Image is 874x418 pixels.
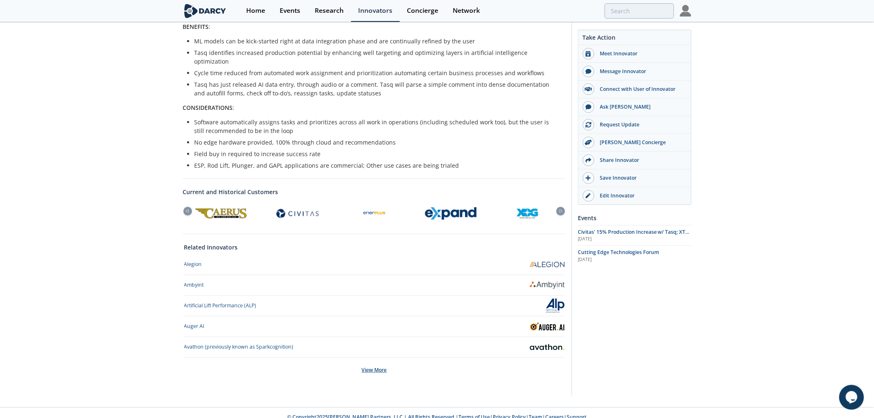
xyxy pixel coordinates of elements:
[594,192,687,199] div: Edit Innovator
[530,282,565,289] img: Ambyint
[530,344,565,350] img: Avathon (previously known as Sparkcognition)
[184,302,256,309] div: Artificial Lift Performance (ALP)
[453,7,480,14] div: Network
[578,249,659,256] span: Cutting Edge Technologies Forum
[407,7,438,14] div: Concierge
[194,161,560,170] li: ESP, Rod Lift, Plunger, and GAPL applications are commercial; Other use cases are being trialed
[594,103,687,111] div: Ask [PERSON_NAME]
[594,68,687,75] div: Message Innovator
[594,50,687,57] div: Meet Innovator
[594,85,687,93] div: Connect with User of Innovator
[578,187,691,204] a: Edit Innovator
[194,80,560,97] li: Tasq has just released AI data entry, through audio or a comment. Tasq will parse a simple commen...
[578,256,691,263] div: [DATE]
[194,150,560,158] li: Field buy in required to increase success rate
[358,7,392,14] div: Innovators
[578,33,691,45] div: Take Action
[578,169,691,187] button: Save Innovator
[184,319,565,334] a: Auger AI Auger AI
[363,202,386,225] img: Enerplus (acquired by Chord Energy)
[184,358,565,382] div: View More
[184,343,294,351] div: Avathon (previously known as Sparkcognition)
[680,5,691,17] img: Profile
[184,243,238,252] a: Related Innovators
[184,278,565,292] a: Ambyint Ambyint
[594,139,687,146] div: [PERSON_NAME] Concierge
[183,103,566,112] p: :
[184,340,565,354] a: Avathon (previously known as Sparkcognition) Avathon (previously known as Sparkcognition)
[578,228,691,242] a: Civitas' 15% Production Increase w/ Tasq; XTO & Ensign on PL Optimization [DATE]
[246,7,265,14] div: Home
[194,48,560,66] li: Tasq identifies increased production potential by enhancing well targeting and optimizing layers ...
[516,202,539,225] img: Extraction Oil & Gas
[183,4,228,18] img: logo-wide.svg
[530,262,565,267] img: Alegion
[594,121,687,128] div: Request Update
[184,281,204,289] div: Ambyint
[194,138,560,147] li: No edge hardware provided, 100% through cloud and recommendations
[546,299,565,313] img: Artificial Lift Performance (ALP)
[183,23,209,31] strong: BENEFITS
[315,7,344,14] div: Research
[578,249,691,263] a: Cutting Edge Technologies Forum [DATE]
[183,104,233,112] strong: CONSIDERATIONS
[183,188,566,196] a: Current and Historical Customers
[578,228,690,243] span: Civitas' 15% Production Increase w/ Tasq; XTO & Ensign on PL Optimization
[183,22,566,31] p: :
[184,299,565,313] a: Artificial Lift Performance (ALP) Artificial Lift Performance (ALP)
[530,322,565,331] img: Auger AI
[194,118,560,135] li: Software automatically assigns tasks and prioritizes across all work in operations (including sch...
[605,3,674,19] input: Advanced Search
[280,7,300,14] div: Events
[594,174,687,182] div: Save Innovator
[578,211,691,225] div: Events
[425,207,476,220] img: Expand Energy
[184,323,204,330] div: Auger AI
[194,69,560,77] li: Cycle time reduced from automated work assignment and prioritization automating certain business ...
[184,261,202,268] div: Alegion
[839,385,866,410] iframe: chat widget
[578,236,691,242] div: [DATE]
[275,202,320,225] img: Civitas Resources
[184,257,565,272] a: Alegion Alegion
[195,209,247,219] img: Caerus Oil and Gas
[594,157,687,164] div: Share Innovator
[194,37,560,45] li: ML models can be kick-started right at data integration phase and are continually refined by the ...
